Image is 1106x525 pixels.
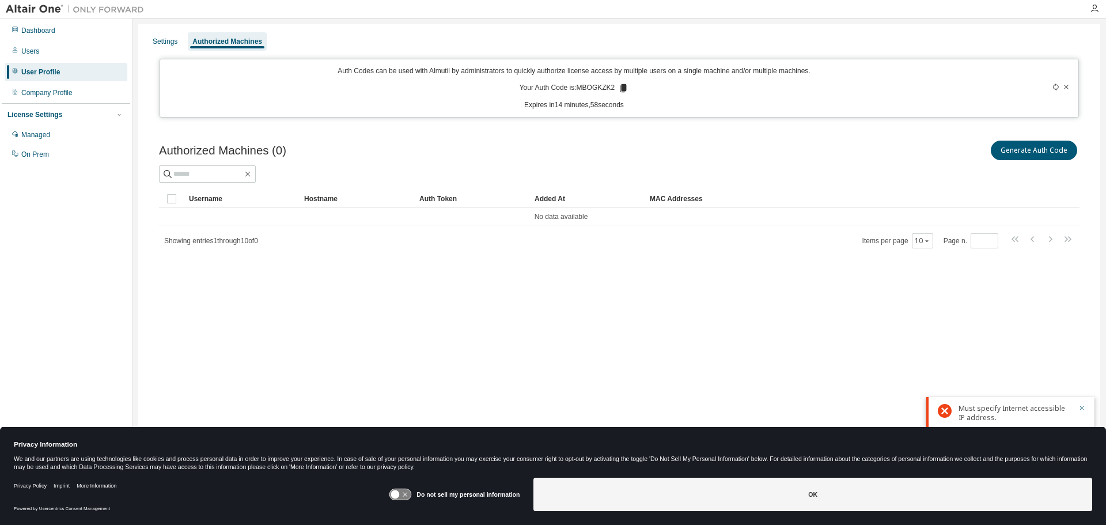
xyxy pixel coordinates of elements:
div: User Profile [21,67,60,77]
button: 10 [915,236,930,245]
div: On Prem [21,150,49,159]
div: Username [189,190,295,208]
div: MAC Addresses [650,190,959,208]
div: Settings [153,37,177,46]
div: Auth Token [419,190,525,208]
img: Altair One [6,3,150,15]
div: License Settings [7,110,62,119]
div: Must specify Internet accessible IP address. [959,404,1071,422]
button: Generate Auth Code [991,141,1077,160]
span: Authorized Machines (0) [159,144,286,157]
div: Dashboard [21,26,55,35]
div: Company Profile [21,88,73,97]
div: Authorized Machines [192,37,262,46]
div: Added At [535,190,641,208]
span: Page n. [944,233,998,248]
div: Users [21,47,39,56]
div: Hostname [304,190,410,208]
div: Managed [21,130,50,139]
p: Auth Codes can be used with Almutil by administrators to quickly authorize license access by mult... [167,66,982,76]
span: Items per page [862,233,933,248]
p: Expires in 14 minutes, 58 seconds [167,100,982,110]
p: Your Auth Code is: MBOGKZK2 [520,83,629,93]
td: No data available [159,208,963,225]
span: Showing entries 1 through 10 of 0 [164,237,258,245]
